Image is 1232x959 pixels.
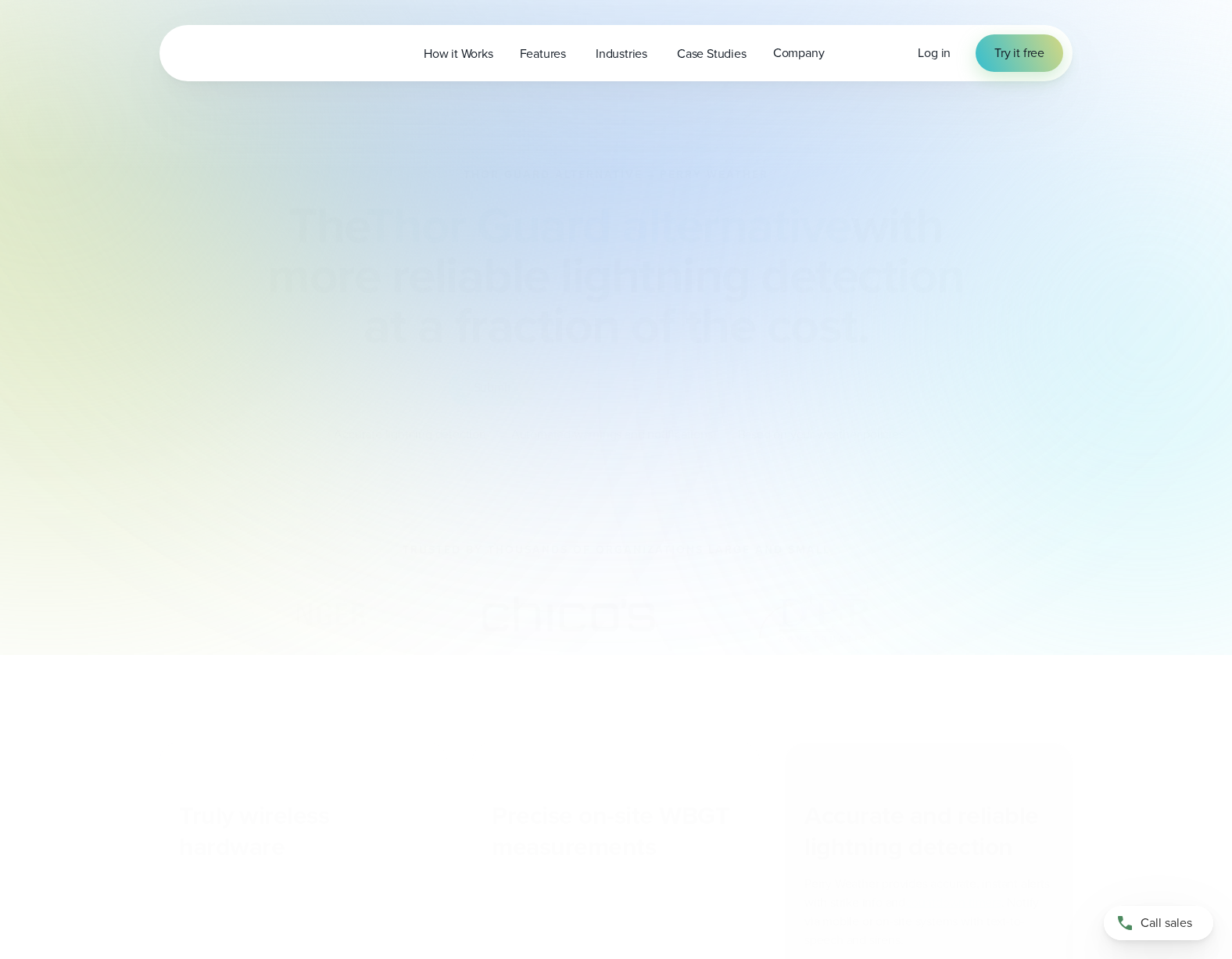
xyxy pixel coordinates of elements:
[1141,914,1192,932] span: Call sales
[994,44,1044,63] span: Try it free
[1104,906,1213,940] a: Call sales
[596,45,647,63] span: Industries
[664,38,760,70] a: Case Studies
[520,45,566,63] span: Features
[976,34,1063,72] a: Try it free
[918,44,951,62] span: Log in
[424,45,493,63] span: How it Works
[677,45,747,63] span: Case Studies
[773,44,825,63] span: Company
[410,38,507,70] a: How it Works
[918,44,951,63] a: Log in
